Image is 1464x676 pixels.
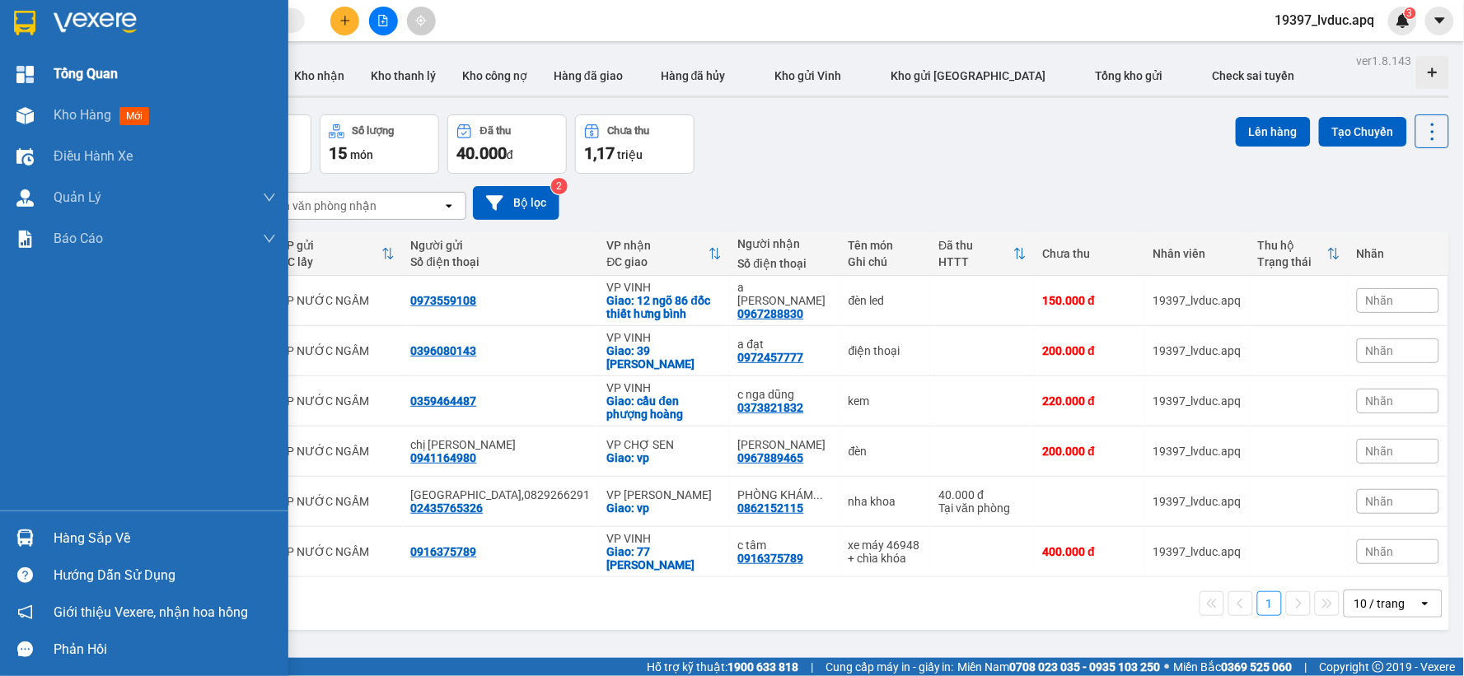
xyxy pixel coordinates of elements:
[17,641,33,657] span: message
[449,56,540,96] button: Kho công nợ
[133,111,165,137] span: Giá trị (VNĐ)
[56,118,69,130] span: Kg
[16,231,34,248] img: solution-icon
[849,255,923,268] div: Ghi chú
[279,394,394,408] div: VP NƯỚC NGẦM
[1174,658,1293,676] span: Miền Bắc
[263,232,276,245] span: down
[218,111,250,137] span: Cước (VNĐ)
[279,239,381,252] div: VP gửi
[938,488,1026,501] div: 40.000 đ
[17,567,33,583] span: question-circle
[775,69,842,82] span: Kho gửi Vinh
[353,125,395,137] div: Số lượng
[279,344,394,357] div: VP NƯỚC NGẦM
[738,388,832,401] div: c nga dũng
[738,488,832,501] div: PHÒNG KHÁM TÂN TC
[16,66,34,83] img: dashboard-icon
[16,148,34,166] img: warehouse-icon
[584,143,615,163] span: 1,17
[135,45,249,99] span: 12 ngõ 86 đốc thiết hưng bình
[599,232,730,276] th: Toggle SortBy
[1366,545,1394,558] span: Nhãn
[442,199,456,212] svg: open
[72,111,103,137] span: Số Lượng
[17,604,33,620] span: notification
[1153,344,1242,357] div: 19397_lvduc.apq
[607,294,722,320] div: Giao: 12 ngõ 86 đốc thiết hưng bình
[1373,661,1384,673] span: copyright
[607,281,722,294] div: VP VINH
[16,189,34,207] img: warehouse-icon
[1213,69,1295,82] span: Check sai tuyến
[411,344,477,357] div: 0396080143
[1153,394,1242,408] div: 19397_lvduc.apq
[738,538,832,552] div: c tâm
[339,15,351,26] span: plus
[1354,595,1406,612] div: 10 / trang
[105,105,131,143] span: Cước Lấy / Giao
[738,338,832,351] div: a đạt
[1043,294,1137,307] div: 150.000 đ
[1416,56,1449,89] div: Tạo kho hàng mới
[281,56,358,96] button: Kho nhận
[1357,52,1412,70] div: ver 1.8.143
[279,445,394,458] div: VP NƯỚC NGẦM
[279,495,394,508] div: VP NƯỚC NGẦM
[411,488,591,501] div: CTY HỮU ĐÔ,0829266291
[1043,545,1137,558] div: 400.000 đ
[849,538,923,565] div: xe máy 46948 + chìa khóa
[407,7,436,35] button: aim
[1043,445,1137,458] div: 200.000 đ
[811,658,813,676] span: |
[1153,294,1242,307] div: 19397_lvduc.apq
[135,30,172,42] strong: Số ĐT :
[167,111,185,137] span: Phụ Phí
[1043,247,1137,260] div: Chưa thu
[738,281,832,307] div: a tùng hải
[607,488,722,501] div: VP [PERSON_NAME]
[938,255,1013,268] div: HTTT
[358,56,449,96] button: Kho thanh lý
[1153,445,1242,458] div: 19397_lvduc.apq
[1366,495,1394,508] span: Nhãn
[738,401,804,414] div: 0373821832
[411,255,591,268] div: Số điện thoại
[1096,69,1163,82] span: Tổng kho gửi
[849,344,923,357] div: điện thoại
[607,438,722,451] div: VP CHỢ SEN
[188,111,214,137] span: Giảm Giá
[849,445,923,458] div: đèn
[1357,247,1439,260] div: Nhãn
[1257,591,1282,616] button: 1
[551,178,568,194] sup: 2
[350,148,373,161] span: món
[738,237,832,250] div: Người nhận
[54,637,276,662] div: Phản hồi
[930,232,1034,276] th: Toggle SortBy
[1419,597,1432,610] svg: open
[54,187,101,207] span: Quản Lý
[411,294,477,307] div: 0973559108
[6,3,57,21] strong: Địa chỉ:
[849,394,923,408] div: kem
[738,257,832,270] div: Số điện thoại
[411,394,477,408] div: 0359464487
[738,552,804,565] div: 0916375789
[263,191,276,204] span: down
[607,451,722,464] div: Giao: vp
[54,563,276,588] div: Hướng dẫn sử dụng
[16,107,34,124] img: warehouse-icon
[415,15,427,26] span: aim
[54,63,118,84] span: Tổng Quan
[1250,232,1349,276] th: Toggle SortBy
[14,11,35,35] img: logo-vxr
[1153,495,1242,508] div: 19397_lvduc.apq
[607,344,722,371] div: Giao: 39 BẠCH LIÊU
[1153,247,1242,260] div: Nhân viên
[54,526,276,551] div: Hàng sắp về
[1396,13,1410,28] img: icon-new-feature
[1425,7,1454,35] button: caret-down
[135,45,186,63] strong: Địa chỉ:
[1236,117,1311,147] button: Lên hàng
